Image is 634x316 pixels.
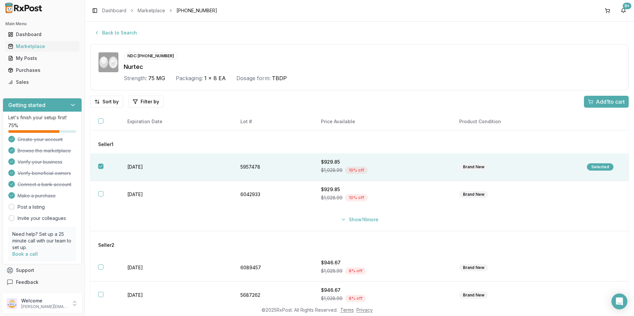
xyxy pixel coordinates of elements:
[5,52,79,64] a: My Posts
[232,282,313,309] td: 5687262
[90,27,141,39] button: Back to Search
[18,136,63,143] span: Create your account
[236,74,271,82] div: Dosage form:
[3,41,82,52] button: Marketplace
[98,242,114,248] span: Seller 2
[345,295,366,302] div: 8 % off
[119,113,232,131] th: Expiration Date
[321,287,444,293] div: $946.67
[232,254,313,282] td: 6089457
[587,163,613,171] div: Selected
[5,76,79,88] a: Sales
[12,251,38,257] a: Book a call
[3,264,82,276] button: Support
[18,159,62,165] span: Verify your business
[5,64,79,76] a: Purchases
[18,147,71,154] span: Browse the marketplace
[321,167,343,174] span: $1,028.99
[124,62,620,72] div: Nurtec
[584,96,629,108] button: Add1to cart
[102,7,217,14] nav: breadcrumb
[119,153,232,181] td: [DATE]
[272,74,287,82] span: TBDP
[451,113,579,131] th: Product Condition
[119,282,232,309] td: [DATE]
[102,7,126,14] a: Dashboard
[321,268,343,274] span: $1,028.99
[8,31,77,38] div: Dashboard
[119,254,232,282] td: [DATE]
[12,231,72,251] p: Need help? Set up a 25 minute call with our team to set up.
[232,181,313,208] td: 6042933
[204,74,226,82] span: 1 x 8 EA
[321,194,343,201] span: $1,028.99
[340,307,354,313] a: Terms
[8,43,77,50] div: Marketplace
[3,276,82,288] button: Feedback
[3,3,45,13] img: RxPost Logo
[3,77,82,87] button: Sales
[90,96,123,108] button: Sort by
[337,214,382,226] button: Show16more
[8,79,77,85] div: Sales
[18,192,56,199] span: Make a purchase
[459,264,488,271] div: Brand New
[8,67,77,74] div: Purchases
[5,40,79,52] a: Marketplace
[356,307,373,313] a: Privacy
[459,163,488,171] div: Brand New
[124,52,178,60] div: NDC: [PHONE_NUMBER]
[345,167,368,174] div: 10 % off
[459,291,488,299] div: Brand New
[21,304,67,309] p: [PERSON_NAME][EMAIL_ADDRESS][DOMAIN_NAME]
[623,3,631,9] div: 9+
[3,65,82,76] button: Purchases
[8,55,77,62] div: My Posts
[5,28,79,40] a: Dashboard
[98,141,113,148] span: Seller 1
[313,113,452,131] th: Price Available
[3,53,82,64] button: My Posts
[18,215,66,222] a: Invite your colleagues
[232,113,313,131] th: Lot #
[321,259,444,266] div: $946.67
[345,267,366,275] div: 8 % off
[321,186,444,193] div: $929.85
[102,98,119,105] span: Sort by
[618,5,629,16] button: 9+
[7,298,17,309] img: User avatar
[321,159,444,165] div: $929.85
[138,7,165,14] a: Marketplace
[5,21,79,26] h2: Main Menu
[8,101,45,109] h3: Getting started
[124,74,147,82] div: Strength:
[8,122,18,129] span: 75 %
[148,74,165,82] span: 75 MG
[119,181,232,208] td: [DATE]
[21,297,67,304] p: Welcome
[18,170,71,177] span: Verify beneficial owners
[611,293,627,309] div: Open Intercom Messenger
[18,181,71,188] span: Connect a bank account
[3,29,82,40] button: Dashboard
[16,279,38,286] span: Feedback
[345,194,368,201] div: 10 % off
[98,52,118,72] img: Nurtec 75 MG TBDP
[128,96,163,108] button: Filter by
[176,7,217,14] span: [PHONE_NUMBER]
[141,98,159,105] span: Filter by
[8,114,76,121] p: Let's finish your setup first!
[459,191,488,198] div: Brand New
[596,98,625,106] span: Add 1 to cart
[232,153,313,181] td: 5957478
[18,204,45,210] a: Post a listing
[176,74,203,82] div: Packaging:
[321,295,343,302] span: $1,028.99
